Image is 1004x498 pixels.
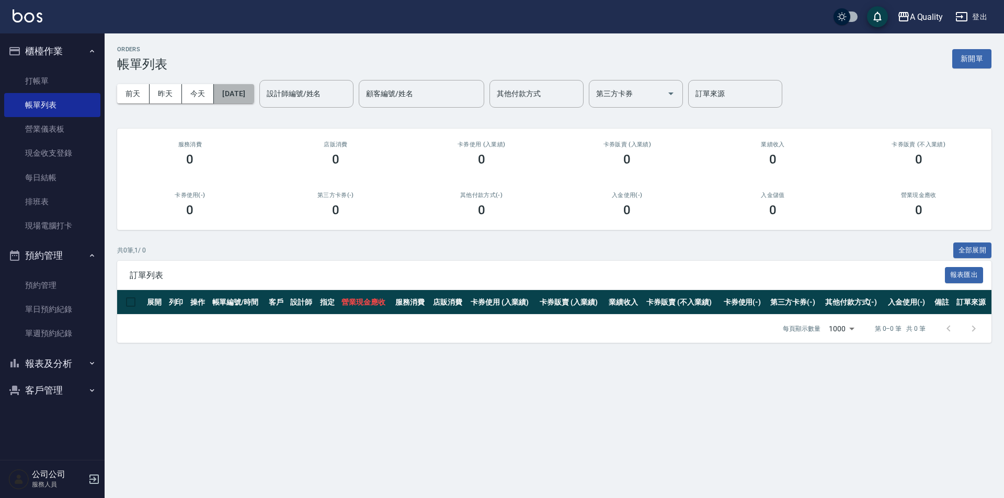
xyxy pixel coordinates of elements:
[713,192,834,199] h2: 入金儲值
[276,192,396,199] h2: 第三方卡券(-)
[4,350,100,377] button: 報表及分析
[644,290,721,315] th: 卡券販賣 (不入業績)
[910,10,943,24] div: A Quality
[117,46,167,53] h2: ORDERS
[769,203,777,217] h3: 0
[4,38,100,65] button: 櫃檯作業
[823,290,885,315] th: 其他付款方式(-)
[951,7,991,27] button: 登出
[4,166,100,190] a: 每日結帳
[117,57,167,72] h3: 帳單列表
[867,6,888,27] button: save
[317,290,339,315] th: 指定
[144,290,166,315] th: 展開
[186,152,193,167] h3: 0
[4,69,100,93] a: 打帳單
[875,324,926,333] p: 第 0–0 筆 共 0 筆
[210,290,266,315] th: 帳單編號/時間
[478,203,485,217] h3: 0
[332,152,339,167] h3: 0
[858,192,979,199] h2: 營業現金應收
[721,290,768,315] th: 卡券使用(-)
[567,141,688,148] h2: 卡券販賣 (入業績)
[768,290,823,315] th: 第三方卡券(-)
[825,315,858,343] div: 1000
[945,270,984,280] a: 報表匯出
[4,93,100,117] a: 帳單列表
[117,246,146,255] p: 共 0 筆, 1 / 0
[623,203,631,217] h3: 0
[288,290,317,315] th: 設計師
[713,141,834,148] h2: 業績收入
[567,192,688,199] h2: 入金使用(-)
[421,141,542,148] h2: 卡券使用 (入業績)
[214,84,254,103] button: [DATE]
[276,141,396,148] h2: 店販消費
[478,152,485,167] h3: 0
[915,152,922,167] h3: 0
[186,203,193,217] h3: 0
[952,53,991,63] a: 新開單
[885,290,932,315] th: 入金使用(-)
[430,290,468,315] th: 店販消費
[4,117,100,141] a: 營業儀表板
[4,242,100,269] button: 預約管理
[953,242,992,259] button: 全部展開
[130,192,250,199] h2: 卡券使用(-)
[32,469,85,480] h5: 公司公司
[952,49,991,68] button: 新開單
[783,324,820,333] p: 每頁顯示數量
[150,84,182,103] button: 昨天
[769,152,777,167] h3: 0
[4,297,100,321] a: 單日預約紀錄
[339,290,393,315] th: 營業現金應收
[188,290,210,315] th: 操作
[4,190,100,214] a: 排班表
[32,480,85,489] p: 服務人員
[4,273,100,297] a: 預約管理
[13,9,42,22] img: Logo
[915,203,922,217] h3: 0
[606,290,644,315] th: 業績收入
[4,214,100,238] a: 現場電腦打卡
[945,267,984,283] button: 報表匯出
[166,290,188,315] th: 列印
[954,290,991,315] th: 訂單來源
[663,85,679,102] button: Open
[4,321,100,345] a: 單週預約紀錄
[8,469,29,490] img: Person
[332,203,339,217] h3: 0
[4,141,100,165] a: 現金收支登錄
[393,290,430,315] th: 服務消費
[130,270,945,281] span: 訂單列表
[893,6,948,28] button: A Quality
[266,290,288,315] th: 客戶
[421,192,542,199] h2: 其他付款方式(-)
[130,141,250,148] h3: 服務消費
[182,84,214,103] button: 今天
[858,141,979,148] h2: 卡券販賣 (不入業績)
[468,290,537,315] th: 卡券使用 (入業績)
[932,290,954,315] th: 備註
[623,152,631,167] h3: 0
[537,290,606,315] th: 卡券販賣 (入業績)
[4,377,100,404] button: 客戶管理
[117,84,150,103] button: 前天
